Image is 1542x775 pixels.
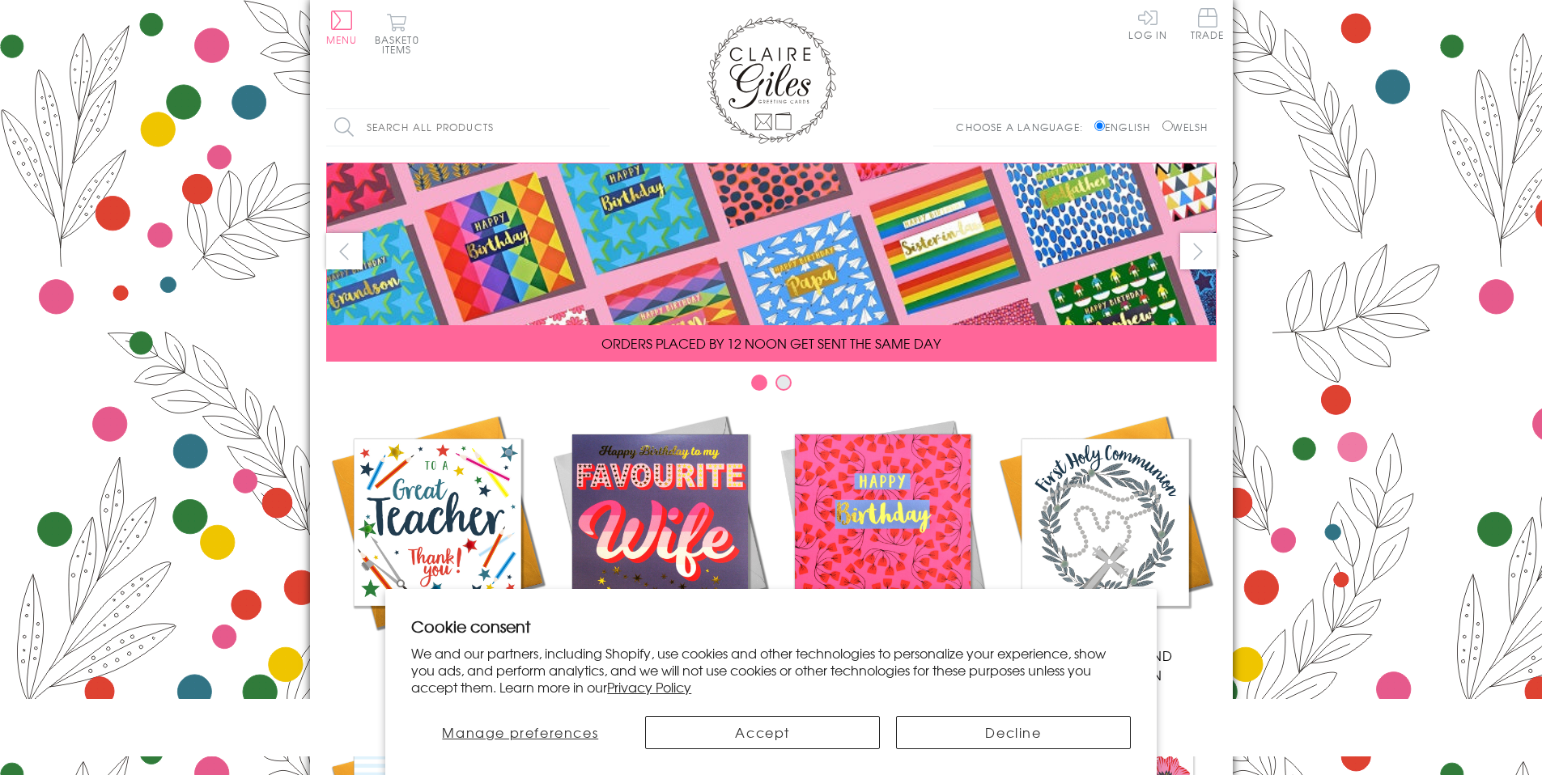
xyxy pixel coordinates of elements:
[645,716,880,749] button: Accept
[601,333,941,353] span: ORDERS PLACED BY 12 NOON GET SENT THE SAME DAY
[411,645,1131,695] p: We and our partners, including Shopify, use cookies and other technologies to personalize your ex...
[326,11,358,44] button: Menu
[411,615,1131,637] h2: Cookie consent
[593,109,610,146] input: Search
[442,722,598,742] span: Manage preferences
[549,411,771,665] a: New Releases
[382,32,419,57] span: 0 items
[707,16,836,144] img: Claire Giles Greetings Cards
[775,375,792,391] button: Carousel Page 2
[751,375,767,391] button: Carousel Page 1 (Current Slide)
[994,411,1217,684] a: Communion and Confirmation
[326,109,610,146] input: Search all products
[326,374,1217,399] div: Carousel Pagination
[326,32,358,47] span: Menu
[1128,8,1167,40] a: Log In
[1094,120,1158,134] label: English
[375,13,419,54] button: Basket0 items
[896,716,1131,749] button: Decline
[1162,120,1209,134] label: Welsh
[326,233,363,269] button: prev
[607,677,691,697] a: Privacy Policy
[326,411,549,665] a: Academic
[1191,8,1225,40] span: Trade
[771,411,994,665] a: Birthdays
[1180,233,1217,269] button: next
[411,716,629,749] button: Manage preferences
[1191,8,1225,43] a: Trade
[956,120,1091,134] p: Choose a language:
[1162,121,1173,131] input: Welsh
[1094,121,1105,131] input: English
